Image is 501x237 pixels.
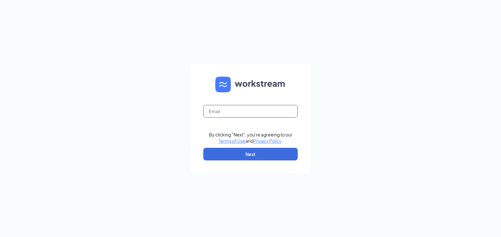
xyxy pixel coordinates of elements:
button: Next [203,148,298,160]
input: Email [203,105,298,118]
a: Privacy Policy [253,138,281,144]
a: Terms of Use [219,138,245,144]
div: By clicking "Next", you're agreeing to our and . [209,131,292,144]
img: WS logo and Workstream text [215,77,286,92]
